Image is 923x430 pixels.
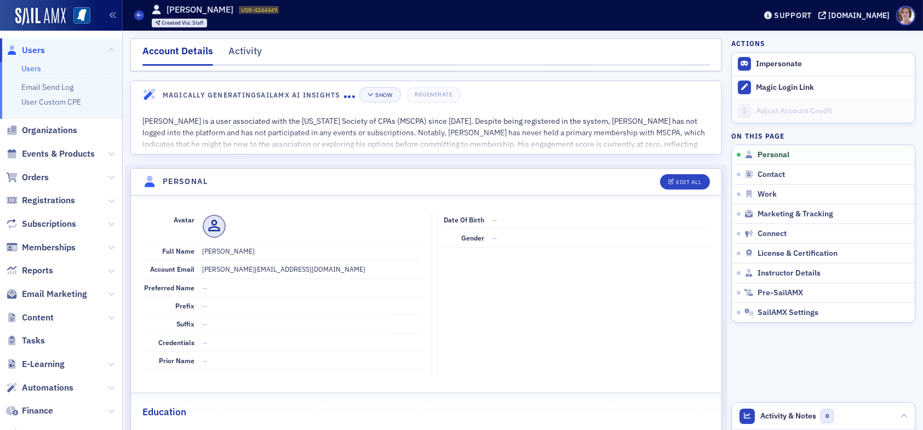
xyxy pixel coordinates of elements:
a: Organizations [6,124,77,136]
a: User Custom CPE [21,97,81,107]
div: Edit All [676,179,701,185]
span: Suffix [177,319,195,328]
span: — [492,215,497,224]
span: Instructor Details [758,268,821,278]
span: — [203,356,208,365]
span: — [203,319,208,328]
span: Registrations [22,194,75,207]
a: Subscriptions [6,218,76,230]
button: [DOMAIN_NAME] [818,12,893,19]
button: Edit All [660,174,709,190]
span: Personal [758,150,789,160]
a: Email Marketing [6,288,87,300]
div: Magic Login Link [756,83,909,93]
span: Content [22,312,54,324]
span: Date of Birth [444,215,484,224]
button: Impersonate [756,59,802,69]
span: Marketing & Tracking [758,209,833,219]
a: Users [6,44,45,56]
span: Finance [22,405,53,417]
img: SailAMX [15,8,66,25]
span: Automations [22,382,73,394]
a: Users [21,64,41,73]
div: Staff [162,20,203,26]
a: Memberships [6,242,76,254]
span: Created Via : [162,19,192,26]
span: License & Certification [758,249,838,259]
span: Memberships [22,242,76,254]
span: Activity & Notes [761,410,817,422]
span: — [203,301,208,310]
dd: [PERSON_NAME] [203,242,421,260]
h4: Personal [163,176,208,187]
div: Adjust Account Credit [756,106,909,116]
a: Automations [6,382,73,394]
img: SailAMX [73,7,90,24]
button: Regenerate [406,87,461,102]
span: Full Name [163,246,195,255]
a: Tasks [6,335,45,347]
a: Reports [6,265,53,277]
dd: [PERSON_NAME][EMAIL_ADDRESS][DOMAIN_NAME] [203,260,421,278]
a: Adjust Account Credit [732,99,915,123]
a: Events & Products [6,148,95,160]
span: Contact [758,170,785,180]
h4: Magically Generating SailAMX AI Insights [163,90,344,100]
span: Avatar [174,215,195,224]
h4: On this page [731,131,915,141]
span: E-Learning [22,358,65,370]
a: Orders [6,171,49,184]
span: USR-4244449 [241,6,277,14]
span: Preferred Name [145,283,195,292]
span: Account Email [151,265,195,273]
h1: [PERSON_NAME] [167,4,233,16]
span: Prior Name [159,356,195,365]
div: Account Details [142,44,213,66]
h4: Actions [731,38,765,48]
a: View Homepage [66,7,90,26]
a: Content [6,312,54,324]
div: Support [774,10,812,20]
span: SailAMX Settings [758,308,818,318]
span: — [492,233,497,242]
span: Work [758,190,777,199]
span: Subscriptions [22,218,76,230]
span: Tasks [22,335,45,347]
span: Connect [758,229,787,239]
a: Finance [6,405,53,417]
a: Registrations [6,194,75,207]
span: Users [22,44,45,56]
div: Created Via: Staff [152,19,208,27]
button: Show [359,87,400,102]
div: Show [375,92,392,98]
span: Profile [896,6,915,25]
span: Gender [461,233,484,242]
span: Orders [22,171,49,184]
span: — [203,283,208,292]
span: — [203,338,208,347]
h2: Education [142,405,186,419]
span: Organizations [22,124,77,136]
div: Activity [228,44,262,64]
div: [DOMAIN_NAME] [828,10,890,20]
span: Credentials [159,338,195,347]
span: Pre-SailAMX [758,288,803,298]
button: Magic Login Link [732,76,915,99]
a: E-Learning [6,358,65,370]
span: 0 [821,409,834,423]
span: Email Marketing [22,288,87,300]
span: Events & Products [22,148,95,160]
span: Reports [22,265,53,277]
a: Email Send Log [21,82,73,92]
span: Prefix [176,301,195,310]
